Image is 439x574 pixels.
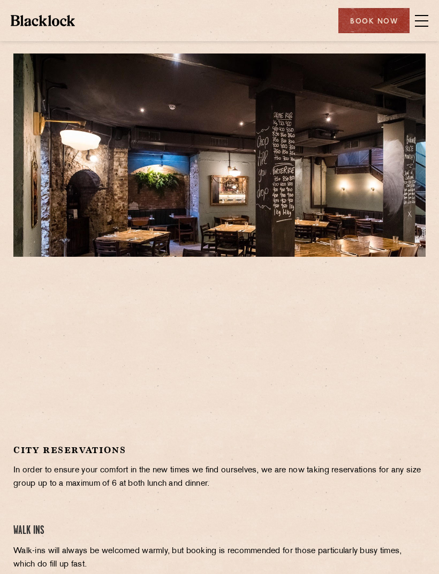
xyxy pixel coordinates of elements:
[13,464,426,491] p: In order to ensure your comfort in the new times we find ourselves, we are now taking reservation...
[13,524,426,538] h4: Walk Ins
[338,8,410,33] div: Book Now
[13,445,426,456] h2: City Reservations
[11,15,75,26] img: BL_Textured_Logo-footer-cropped.svg
[13,545,426,571] p: Walk-ins will always be welcomed warmly, but booking is recommended for those particularly busy t...
[160,273,279,434] iframe: OpenTable make booking widget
